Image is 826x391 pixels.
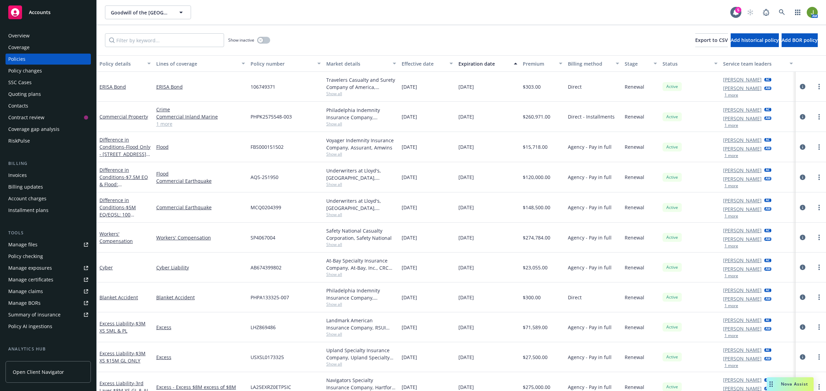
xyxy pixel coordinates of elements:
[6,346,91,353] div: Analytics hub
[782,37,818,43] span: Add BOR policy
[6,3,91,22] a: Accounts
[326,151,396,157] span: Show all
[695,33,728,47] button: Export to CSV
[798,143,807,151] a: circleInformation
[402,113,417,120] span: [DATE]
[156,294,245,301] a: Blanket Accident
[402,60,445,67] div: Effective date
[6,42,91,53] a: Coverage
[568,204,612,211] span: Agency - Pay in full
[665,294,679,300] span: Active
[720,55,796,72] button: Service team leaders
[458,383,474,391] span: [DATE]
[723,76,762,83] a: [PERSON_NAME]
[8,239,38,250] div: Manage files
[458,113,474,120] span: [DATE]
[724,244,738,248] button: 1 more
[723,85,762,92] a: [PERSON_NAME]
[402,264,417,271] span: [DATE]
[665,264,679,270] span: Active
[458,174,474,181] span: [DATE]
[568,264,612,271] span: Agency - Pay in full
[156,60,237,67] div: Lines of coverage
[13,368,64,376] span: Open Client Navigator
[723,197,762,204] a: [PERSON_NAME]
[665,174,679,180] span: Active
[723,257,762,264] a: [PERSON_NAME]
[568,60,612,67] div: Billing method
[458,354,474,361] span: [DATE]
[568,354,612,361] span: Agency - Pay in full
[326,377,396,391] div: Navigators Specialty Insurance Company, Hartford Insurance Group
[568,83,582,90] span: Direct
[6,89,91,100] a: Quoting plans
[625,264,644,271] span: Renewal
[156,170,245,177] a: Flood
[775,5,789,19] a: Search
[798,353,807,361] a: circleInformation
[8,65,42,76] div: Policy changes
[97,55,153,72] button: Policy details
[568,324,612,331] span: Agency - Pay in full
[723,355,762,362] a: [PERSON_NAME]
[99,113,148,120] a: Commercial Property
[8,355,65,366] div: Loss summary generator
[767,377,814,391] button: Nova Assist
[791,5,805,19] a: Switch app
[8,112,44,123] div: Contract review
[399,55,456,72] button: Effective date
[625,383,644,391] span: Renewal
[6,54,91,65] a: Policies
[625,174,644,181] span: Renewal
[111,9,170,16] span: Goodwill of the [GEOGRAPHIC_DATA]
[156,143,245,150] a: Flood
[735,7,741,13] div: 5
[402,294,417,301] span: [DATE]
[731,37,779,43] span: Add historical policy
[8,54,25,65] div: Policies
[6,112,91,123] a: Contract review
[724,123,738,127] button: 1 more
[665,234,679,241] span: Active
[156,113,245,120] a: Commercial Inland Marine
[798,263,807,271] a: circleInformation
[326,60,389,67] div: Market details
[326,317,396,331] div: Landmark American Insurance Company, RSUI Group, Amwins
[523,354,548,361] span: $27,500.00
[723,136,762,144] a: [PERSON_NAME]
[6,309,91,320] a: Summary of insurance
[724,93,738,97] button: 1 more
[798,323,807,331] a: circleInformation
[156,106,245,113] a: Crime
[402,383,417,391] span: [DATE]
[815,263,823,271] a: more
[458,264,474,271] span: [DATE]
[458,234,474,241] span: [DATE]
[723,167,762,174] a: [PERSON_NAME]
[665,324,679,330] span: Active
[723,175,762,182] a: [PERSON_NAME]
[723,60,786,67] div: Service team leaders
[8,205,49,216] div: Installment plans
[625,234,644,241] span: Renewal
[6,239,91,250] a: Manage files
[523,204,550,211] span: $148,500.00
[781,381,808,387] span: Nova Assist
[6,30,91,41] a: Overview
[29,10,51,15] span: Accounts
[326,181,396,187] span: Show all
[6,298,91,309] a: Manage BORs
[8,170,27,181] div: Invoices
[6,170,91,181] a: Invoices
[695,37,728,43] span: Export to CSV
[6,262,91,273] a: Manage exposures
[456,55,520,72] button: Expiration date
[402,174,417,181] span: [DATE]
[99,320,146,334] a: Excess Liability
[815,323,823,331] a: more
[99,83,126,90] a: ERISA Bond
[6,160,91,167] div: Billing
[251,60,313,67] div: Policy number
[815,203,823,212] a: more
[767,377,775,391] div: Drag to move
